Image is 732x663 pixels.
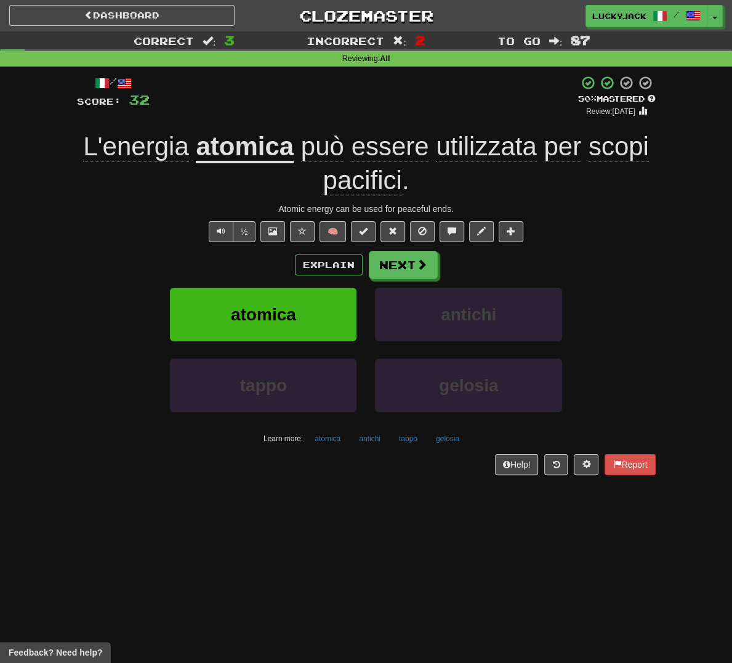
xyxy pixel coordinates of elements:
button: gelosia [375,359,561,412]
span: . [294,132,649,195]
div: Atomic energy can be used for peaceful ends. [77,203,656,215]
div: / [77,75,150,91]
span: 50 % [578,94,597,104]
span: / [674,10,680,18]
button: gelosia [429,429,466,448]
button: Set this sentence to 100% Mastered (alt+m) [351,221,376,242]
a: Clozemaster [253,5,478,26]
span: Open feedback widget [9,646,102,659]
button: atomica [308,429,347,448]
span: : [203,36,216,46]
button: 🧠 [320,221,346,242]
button: Next [369,251,438,279]
span: può [301,132,344,161]
span: atomica [231,305,296,324]
button: Edit sentence (alt+d) [469,221,494,242]
button: tappo [392,429,424,448]
u: atomica [196,132,294,163]
span: Incorrect [307,35,384,47]
span: To go [497,35,541,47]
span: 3 [224,33,235,47]
button: Discuss sentence (alt+u) [440,221,464,242]
button: Explain [295,254,363,275]
a: luckyjack / [585,5,707,27]
button: Ignore sentence (alt+i) [410,221,435,242]
button: Play sentence audio (ctl+space) [209,221,233,242]
button: atomica [170,288,356,341]
span: per [544,132,581,161]
span: : [393,36,406,46]
div: Text-to-speech controls [206,221,256,242]
span: gelosia [439,376,498,395]
button: Favorite sentence (alt+f) [290,221,315,242]
span: L'energia [83,132,189,161]
small: Review: [DATE] [586,107,635,116]
span: pacifici [323,166,401,195]
button: antichi [375,288,561,341]
a: Dashboard [9,5,235,26]
span: luckyjack [592,10,646,22]
span: utilizzata [436,132,536,161]
button: Report [605,454,655,475]
span: tappo [240,376,287,395]
span: scopi [589,132,649,161]
span: essere [352,132,429,161]
span: Correct [134,35,194,47]
button: ½ [233,221,256,242]
span: 87 [571,33,590,47]
span: : [549,36,563,46]
button: tappo [170,359,356,412]
strong: All [380,54,390,63]
div: Mastered [578,94,656,105]
span: antichi [441,305,496,324]
button: antichi [352,429,387,448]
small: Learn more: [263,434,303,443]
span: Score: [77,96,121,107]
button: Help! [495,454,539,475]
span: 2 [415,33,425,47]
button: Round history (alt+y) [544,454,568,475]
button: Show image (alt+x) [260,221,285,242]
span: 32 [129,92,150,107]
button: Add to collection (alt+a) [499,221,523,242]
button: Reset to 0% Mastered (alt+r) [380,221,405,242]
